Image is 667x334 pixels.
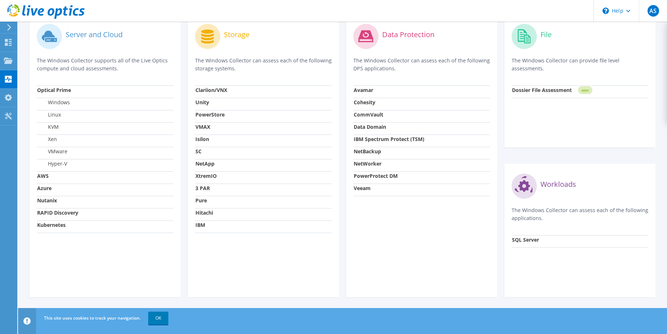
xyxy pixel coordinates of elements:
label: KVM [37,123,59,131]
strong: Avamar [354,87,373,93]
label: File [540,31,552,38]
label: Workloads [540,181,576,188]
strong: Dossier File Assessment [512,87,572,93]
label: Storage [224,31,249,38]
label: VMware [37,148,67,155]
a: OK [148,312,168,325]
p: The Windows Collector can assess each of the following applications. [512,206,648,222]
strong: IBM Spectrum Protect (TSM) [354,136,424,142]
p: The Windows Collector supports all of the Live Optics compute and cloud assessments. [37,57,173,72]
strong: NetApp [195,160,215,167]
strong: Optical Prime [37,87,71,93]
strong: Data Domain [354,123,386,130]
strong: Isilon [195,136,209,142]
label: Server and Cloud [66,31,123,38]
strong: PowerStore [195,111,225,118]
strong: Unity [195,99,209,106]
strong: RAPID Discovery [37,209,78,216]
strong: SC [195,148,202,155]
tspan: NEW! [582,88,589,92]
svg: \n [602,8,609,14]
span: This site uses cookies to track your navigation. [44,315,141,321]
p: The Windows Collector can assess each of the following DPS applications. [353,57,490,72]
strong: CommVault [354,111,383,118]
strong: PowerProtect DM [354,172,398,179]
strong: Nutanix [37,197,57,204]
strong: Veeam [354,185,371,192]
strong: 3 PAR [195,185,210,192]
span: AS [648,5,659,17]
strong: Hitachi [195,209,213,216]
strong: Pure [195,197,207,204]
strong: VMAX [195,123,210,130]
strong: NetBackup [354,148,381,155]
label: Xen [37,136,57,143]
label: Linux [37,111,61,118]
strong: Cohesity [354,99,375,106]
strong: Clariion/VNX [195,87,227,93]
p: The Windows Collector can assess each of the following storage systems. [195,57,332,72]
strong: AWS [37,172,49,179]
label: Windows [37,99,70,106]
strong: Kubernetes [37,221,66,228]
label: Data Protection [382,31,434,38]
strong: SQL Server [512,236,539,243]
p: The Windows Collector can provide file level assessments. [512,57,648,72]
strong: Azure [37,185,52,192]
label: Hyper-V [37,160,67,167]
strong: IBM [195,221,205,228]
strong: NetWorker [354,160,381,167]
strong: XtremIO [195,172,217,179]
